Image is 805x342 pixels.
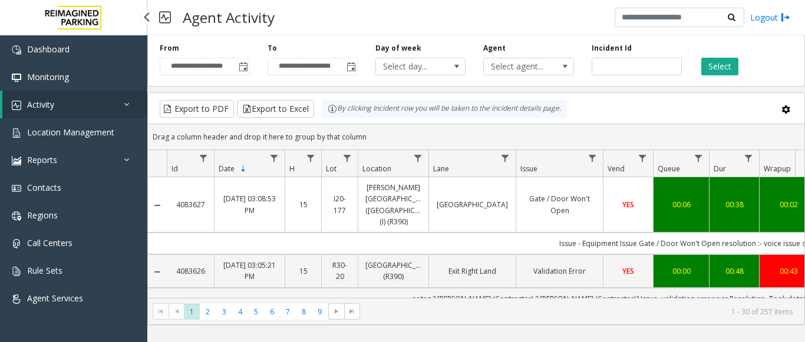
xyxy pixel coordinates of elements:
[658,164,680,174] span: Queue
[222,260,278,282] a: [DATE] 03:05:21 PM
[12,211,21,221] img: 'icon'
[12,294,21,304] img: 'icon'
[222,193,278,215] a: [DATE] 03:08:53 PM
[27,127,114,138] span: Location Management
[436,199,509,210] a: [GEOGRAPHIC_DATA]
[174,199,207,210] a: 4083627
[160,100,234,118] button: Export to PDF
[523,193,596,215] a: Gate / Door Won't Open
[237,100,314,118] button: Export to Excel
[280,304,296,320] span: Page 7
[196,150,212,166] a: Id Filter Menu
[520,164,537,174] span: Issue
[329,193,351,215] a: I20-177
[268,43,277,54] label: To
[248,304,264,320] span: Page 5
[177,3,281,32] h3: Agent Activity
[322,100,567,118] div: By clicking Incident row you will be taken to the incident details page.
[27,265,62,276] span: Rule Sets
[661,265,702,277] a: 00:00
[232,304,248,320] span: Page 4
[433,164,449,174] span: Lane
[27,99,54,110] span: Activity
[717,265,752,277] a: 00:48
[328,303,344,320] span: Go to the next page
[332,307,341,316] span: Go to the next page
[12,184,21,193] img: 'icon'
[148,267,167,277] a: Collapse Details
[264,304,280,320] span: Page 6
[339,150,355,166] a: Lot Filter Menu
[717,199,752,210] a: 00:38
[148,150,804,298] div: Data table
[483,43,506,54] label: Agent
[2,91,147,118] a: Activity
[12,267,21,276] img: 'icon'
[160,43,179,54] label: From
[741,150,757,166] a: Dur Filter Menu
[27,293,83,304] span: Agent Services
[691,150,707,166] a: Queue Filter Menu
[312,304,328,320] span: Page 9
[27,71,69,82] span: Monitoring
[376,58,447,75] span: Select day...
[622,200,634,210] span: YES
[27,182,61,193] span: Contacts
[219,164,235,174] span: Date
[184,304,200,320] span: Page 1
[328,104,337,114] img: infoIcon.svg
[608,164,625,174] span: Vend
[326,164,336,174] span: Lot
[27,237,72,248] span: Call Centers
[289,164,295,174] span: H
[27,154,57,165] span: Reports
[375,43,421,54] label: Day of week
[523,265,596,277] a: Validation Error
[27,210,58,221] span: Regions
[592,43,632,54] label: Incident Id
[292,265,314,277] a: 15
[148,127,804,147] div: Drag a column header and drop it here to group by that column
[292,199,314,210] a: 15
[764,164,791,174] span: Wrapup
[12,128,21,138] img: 'icon'
[781,11,790,24] img: logout
[635,150,651,166] a: Vend Filter Menu
[12,73,21,82] img: 'icon'
[484,58,555,75] span: Select agent...
[296,304,312,320] span: Page 8
[12,239,21,248] img: 'icon'
[159,3,171,32] img: pageIcon
[714,164,726,174] span: Dur
[303,150,319,166] a: H Filter Menu
[622,266,634,276] span: YES
[367,307,793,317] kendo-pager-info: 1 - 30 of 257 items
[611,265,646,277] a: YES
[344,58,357,75] span: Toggle popup
[12,101,21,110] img: 'icon'
[344,303,360,320] span: Go to the last page
[611,199,646,210] a: YES
[365,260,421,282] a: [GEOGRAPHIC_DATA] (R390)
[497,150,513,166] a: Lane Filter Menu
[661,199,702,210] a: 00:06
[410,150,426,166] a: Location Filter Menu
[365,182,421,227] a: [PERSON_NAME][GEOGRAPHIC_DATA] ([GEOGRAPHIC_DATA]) (I) (R390)
[585,150,601,166] a: Issue Filter Menu
[347,307,357,316] span: Go to the last page
[236,58,249,75] span: Toggle popup
[27,44,70,55] span: Dashboard
[329,260,351,282] a: R30-20
[266,150,282,166] a: Date Filter Menu
[362,164,391,174] span: Location
[436,265,509,277] a: Exit Right Land
[174,265,207,277] a: 4083626
[148,201,167,210] a: Collapse Details
[701,58,738,75] button: Select
[12,156,21,165] img: 'icon'
[12,45,21,55] img: 'icon'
